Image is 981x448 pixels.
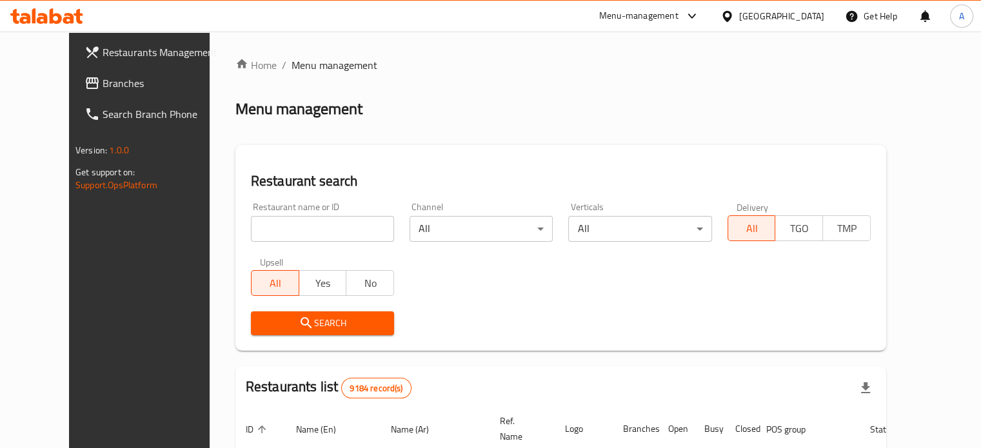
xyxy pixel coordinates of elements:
span: ID [246,422,270,437]
h2: Restaurants list [246,377,411,398]
span: TGO [780,219,818,238]
span: Get support on: [75,164,135,180]
span: All [733,219,771,238]
span: TMP [828,219,866,238]
div: Menu-management [599,8,679,24]
span: Ref. Name [500,413,539,444]
span: No [352,274,389,293]
button: TGO [775,215,823,241]
span: Yes [304,274,342,293]
label: Delivery [737,202,769,211]
a: Branches [74,68,233,99]
h2: Restaurant search [251,171,871,191]
span: Status [870,422,912,437]
h2: Menu management [235,99,362,119]
span: 9184 record(s) [342,382,410,394]
span: Menu management [292,57,377,73]
div: All [568,216,711,242]
label: Upsell [260,257,284,266]
button: Yes [299,270,347,296]
button: All [251,270,299,296]
li: / [282,57,286,73]
span: 1.0.0 [109,142,129,159]
div: All [410,216,553,242]
button: TMP [822,215,871,241]
button: No [346,270,394,296]
span: Restaurants Management [103,44,223,60]
span: Version: [75,142,107,159]
span: Name (Ar) [391,422,446,437]
button: All [728,215,776,241]
a: Home [235,57,277,73]
nav: breadcrumb [235,57,886,73]
span: Branches [103,75,223,91]
span: Name (En) [296,422,353,437]
span: A [959,9,964,23]
div: [GEOGRAPHIC_DATA] [739,9,824,23]
a: Support.OpsPlatform [75,177,157,193]
div: Total records count [341,378,411,398]
span: Search Branch Phone [103,106,223,122]
a: Search Branch Phone [74,99,233,130]
input: Search for restaurant name or ID.. [251,216,394,242]
button: Search [251,311,394,335]
span: All [257,274,294,293]
span: POS group [766,422,822,437]
a: Restaurants Management [74,37,233,68]
span: Search [261,315,384,331]
div: Export file [850,373,881,404]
